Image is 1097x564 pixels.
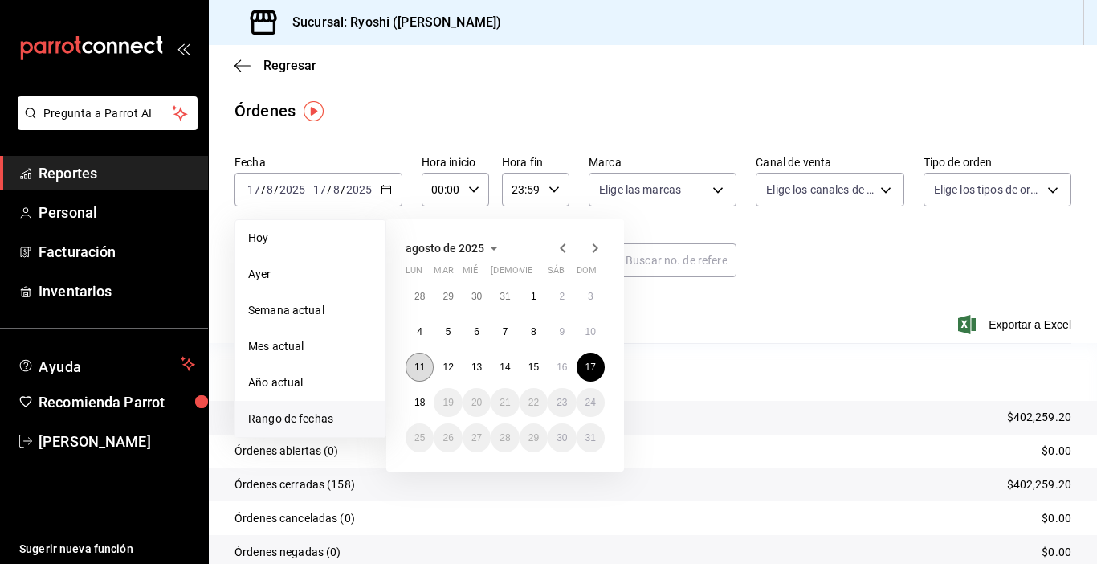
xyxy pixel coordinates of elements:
[234,476,355,493] p: Órdenes cerradas (158)
[248,302,373,319] span: Semana actual
[248,338,373,355] span: Mes actual
[406,265,422,282] abbr: lunes
[406,282,434,311] button: 28 de julio de 2025
[39,162,195,184] span: Reportes
[234,443,339,460] p: Órdenes abiertas (0)
[471,362,482,373] abbr: 13 de agosto de 2025
[39,202,195,223] span: Personal
[442,291,453,302] abbr: 29 de julio de 2025
[500,432,510,443] abbr: 28 de agosto de 2025
[442,432,453,443] abbr: 26 de agosto de 2025
[434,353,462,382] button: 12 de agosto de 2025
[234,58,316,73] button: Regresar
[491,282,519,311] button: 31 de julio de 2025
[263,58,316,73] span: Regresar
[626,244,736,276] input: Buscar no. de referencia
[434,265,453,282] abbr: martes
[234,99,296,123] div: Órdenes
[406,317,434,346] button: 4 de agosto de 2025
[39,354,174,374] span: Ayuda
[417,326,422,337] abbr: 4 de agosto de 2025
[500,291,510,302] abbr: 31 de julio de 2025
[463,282,491,311] button: 30 de julio de 2025
[434,317,462,346] button: 5 de agosto de 2025
[577,317,605,346] button: 10 de agosto de 2025
[520,423,548,452] button: 29 de agosto de 2025
[471,432,482,443] abbr: 27 de agosto de 2025
[474,326,479,337] abbr: 6 de agosto de 2025
[406,239,504,258] button: agosto de 2025
[557,362,567,373] abbr: 16 de agosto de 2025
[559,326,565,337] abbr: 9 de agosto de 2025
[434,282,462,311] button: 29 de julio de 2025
[766,182,874,198] span: Elige los canales de venta
[528,362,539,373] abbr: 15 de agosto de 2025
[585,362,596,373] abbr: 17 de agosto de 2025
[463,317,491,346] button: 6 de agosto de 2025
[434,388,462,417] button: 19 de agosto de 2025
[471,397,482,408] abbr: 20 de agosto de 2025
[327,183,332,196] span: /
[406,353,434,382] button: 11 de agosto de 2025
[528,397,539,408] abbr: 22 de agosto de 2025
[414,362,425,373] abbr: 11 de agosto de 2025
[548,353,576,382] button: 16 de agosto de 2025
[248,374,373,391] span: Año actual
[422,157,489,168] label: Hora inicio
[577,353,605,382] button: 17 de agosto de 2025
[502,157,569,168] label: Hora fin
[39,431,195,452] span: [PERSON_NAME]
[528,432,539,443] abbr: 29 de agosto de 2025
[585,326,596,337] abbr: 10 de agosto de 2025
[548,317,576,346] button: 9 de agosto de 2025
[961,315,1071,334] button: Exportar a Excel
[577,282,605,311] button: 3 de agosto de 2025
[43,105,173,122] span: Pregunta a Parrot AI
[531,326,536,337] abbr: 8 de agosto de 2025
[312,183,327,196] input: --
[599,182,681,198] span: Elige las marcas
[414,397,425,408] abbr: 18 de agosto de 2025
[11,116,198,133] a: Pregunta a Parrot AI
[434,423,462,452] button: 26 de agosto de 2025
[1007,476,1071,493] p: $402,259.20
[1007,409,1071,426] p: $402,259.20
[406,242,484,255] span: agosto de 2025
[548,265,565,282] abbr: sábado
[39,391,195,413] span: Recomienda Parrot
[248,266,373,283] span: Ayer
[520,353,548,382] button: 15 de agosto de 2025
[1042,443,1071,460] p: $0.00
[924,157,1071,168] label: Tipo de orden
[1042,510,1071,527] p: $0.00
[279,183,306,196] input: ----
[557,432,567,443] abbr: 30 de agosto de 2025
[588,291,593,302] abbr: 3 de agosto de 2025
[234,544,341,561] p: Órdenes negadas (0)
[446,326,451,337] abbr: 5 de agosto de 2025
[548,388,576,417] button: 23 de agosto de 2025
[503,326,508,337] abbr: 7 de agosto de 2025
[279,13,501,32] h3: Sucursal: Ryoshi ([PERSON_NAME])
[345,183,373,196] input: ----
[39,280,195,302] span: Inventarios
[491,423,519,452] button: 28 de agosto de 2025
[177,42,190,55] button: open_drawer_menu
[463,265,478,282] abbr: miércoles
[442,397,453,408] abbr: 19 de agosto de 2025
[577,388,605,417] button: 24 de agosto de 2025
[520,317,548,346] button: 8 de agosto de 2025
[548,282,576,311] button: 2 de agosto de 2025
[520,282,548,311] button: 1 de agosto de 2025
[274,183,279,196] span: /
[266,183,274,196] input: --
[934,182,1042,198] span: Elige los tipos de orden
[491,353,519,382] button: 14 de agosto de 2025
[406,388,434,417] button: 18 de agosto de 2025
[491,317,519,346] button: 7 de agosto de 2025
[585,432,596,443] abbr: 31 de agosto de 2025
[463,388,491,417] button: 20 de agosto de 2025
[18,96,198,130] button: Pregunta a Parrot AI
[577,423,605,452] button: 31 de agosto de 2025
